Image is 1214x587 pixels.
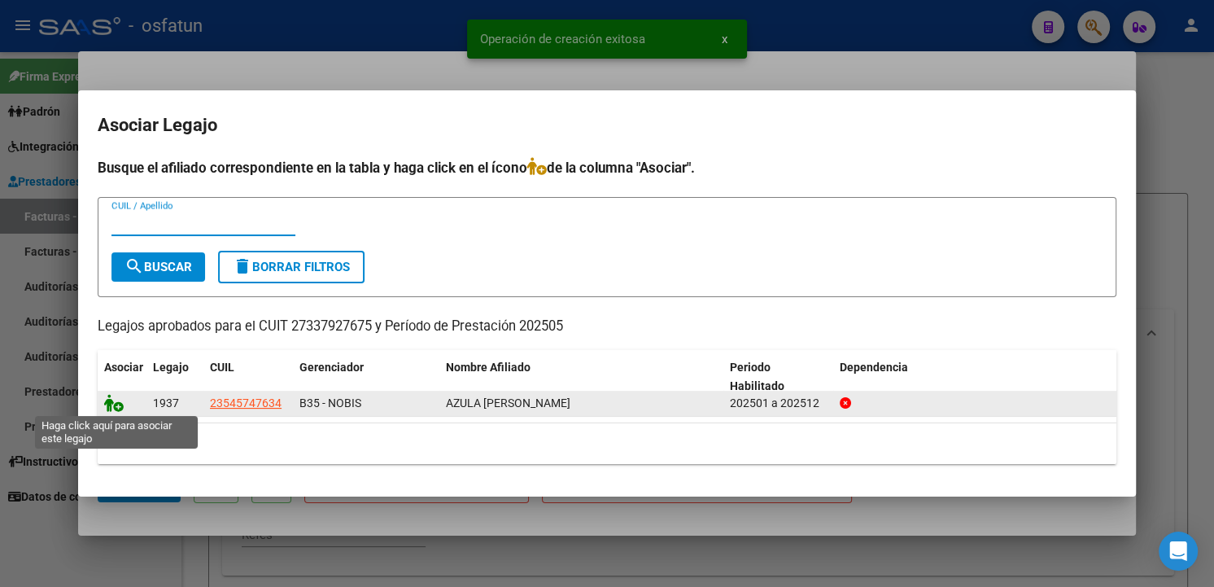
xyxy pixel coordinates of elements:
[299,396,361,410] span: B35 - NOBIS
[203,350,293,404] datatable-header-cell: CUIL
[840,361,908,374] span: Dependencia
[233,260,350,274] span: Borrar Filtros
[446,361,531,374] span: Nombre Afiliado
[293,350,439,404] datatable-header-cell: Gerenciador
[218,251,365,283] button: Borrar Filtros
[730,361,784,392] span: Periodo Habilitado
[210,396,282,410] span: 23545747634
[111,252,205,282] button: Buscar
[446,396,570,410] span: AZULA EMILY
[146,350,203,404] datatable-header-cell: Legajo
[124,260,192,274] span: Buscar
[210,361,234,374] span: CUIL
[730,394,827,413] div: 202501 a 202512
[153,396,179,410] span: 1937
[233,256,252,276] mat-icon: delete
[98,350,146,404] datatable-header-cell: Asociar
[98,110,1116,141] h2: Asociar Legajo
[299,361,364,374] span: Gerenciador
[98,423,1116,464] div: 1 registros
[98,317,1116,337] p: Legajos aprobados para el CUIT 27337927675 y Período de Prestación 202505
[98,157,1116,178] h4: Busque el afiliado correspondiente en la tabla y haga click en el ícono de la columna "Asociar".
[104,361,143,374] span: Asociar
[439,350,723,404] datatable-header-cell: Nombre Afiliado
[723,350,833,404] datatable-header-cell: Periodo Habilitado
[153,361,189,374] span: Legajo
[833,350,1117,404] datatable-header-cell: Dependencia
[124,256,144,276] mat-icon: search
[1159,532,1198,571] div: Open Intercom Messenger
